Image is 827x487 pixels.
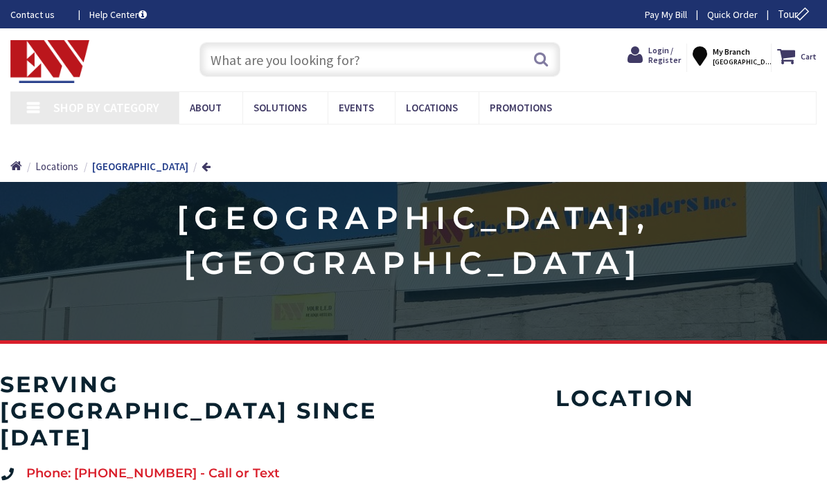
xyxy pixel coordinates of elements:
[53,100,159,116] span: Shop By Category
[92,160,188,173] strong: [GEOGRAPHIC_DATA]
[628,44,681,67] a: Login / Register
[777,44,817,68] a: Cart
[801,44,817,68] strong: Cart
[10,40,89,83] img: Electrical Wholesalers, Inc.
[441,385,810,412] h4: Location
[89,8,147,21] a: Help Center
[35,160,78,173] span: Locations
[490,101,552,114] span: Promotions
[339,101,374,114] span: Events
[190,101,222,114] span: About
[199,42,560,77] input: What are you looking for?
[406,101,458,114] span: Locations
[254,101,307,114] span: Solutions
[693,44,765,68] div: My Branch [GEOGRAPHIC_DATA], [GEOGRAPHIC_DATA]
[645,8,687,21] a: Pay My Bill
[10,8,67,21] a: Contact us
[713,57,772,66] span: [GEOGRAPHIC_DATA], [GEOGRAPHIC_DATA]
[713,46,750,57] strong: My Branch
[35,159,78,174] a: Locations
[23,465,280,483] span: Phone: [PHONE_NUMBER] - Call or Text
[778,8,813,21] span: Tour
[648,45,681,65] span: Login / Register
[707,8,758,21] a: Quick Order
